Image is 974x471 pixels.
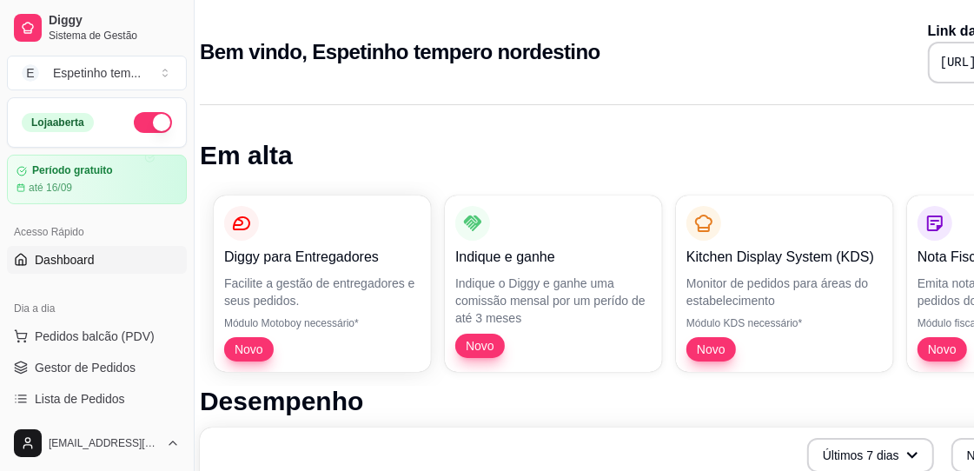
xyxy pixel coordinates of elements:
span: Novo [921,341,964,358]
p: Monitor de pedidos para áreas do estabelecimento [686,275,883,309]
p: Kitchen Display System (KDS) [686,247,883,268]
span: Lista de Pedidos [35,390,125,408]
button: Diggy para EntregadoresFacilite a gestão de entregadores e seus pedidos.Módulo Motoboy necessário... [214,196,431,372]
span: Sistema de Gestão [49,29,180,43]
p: Módulo Motoboy necessário* [224,316,421,330]
div: Acesso Rápido [7,218,187,246]
button: Select a team [7,56,187,90]
p: Facilite a gestão de entregadores e seus pedidos. [224,275,421,309]
span: Dashboard [35,251,95,269]
button: [EMAIL_ADDRESS][DOMAIN_NAME] [7,422,187,464]
button: Kitchen Display System (KDS)Monitor de pedidos para áreas do estabelecimentoMódulo KDS necessário... [676,196,893,372]
span: [EMAIL_ADDRESS][DOMAIN_NAME] [49,436,159,450]
p: Indique o Diggy e ganhe uma comissão mensal por um perído de até 3 meses [455,275,652,327]
span: E [22,64,39,82]
div: Espetinho tem ... [53,64,141,82]
button: Indique e ganheIndique o Diggy e ganhe uma comissão mensal por um perído de até 3 mesesNovo [445,196,662,372]
a: Dashboard [7,246,187,274]
a: Período gratuitoaté 16/09 [7,155,187,204]
p: Módulo KDS necessário* [686,316,883,330]
button: Pedidos balcão (PDV) [7,322,187,350]
span: Pedidos balcão (PDV) [35,328,155,345]
p: Diggy para Entregadores [224,247,421,268]
p: Indique e ganhe [455,247,652,268]
div: Loja aberta [22,113,94,132]
span: Novo [690,341,732,358]
button: Alterar Status [134,112,172,133]
a: Gestor de Pedidos [7,354,187,381]
span: Novo [228,341,270,358]
span: Gestor de Pedidos [35,359,136,376]
article: até 16/09 [29,181,72,195]
h2: Bem vindo, Espetinho tempero nordestino [200,38,600,66]
span: Diggy [49,13,180,29]
article: Período gratuito [32,164,113,177]
a: DiggySistema de Gestão [7,7,187,49]
a: Lista de Pedidos [7,385,187,413]
span: Novo [459,337,501,355]
div: Dia a dia [7,295,187,322]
